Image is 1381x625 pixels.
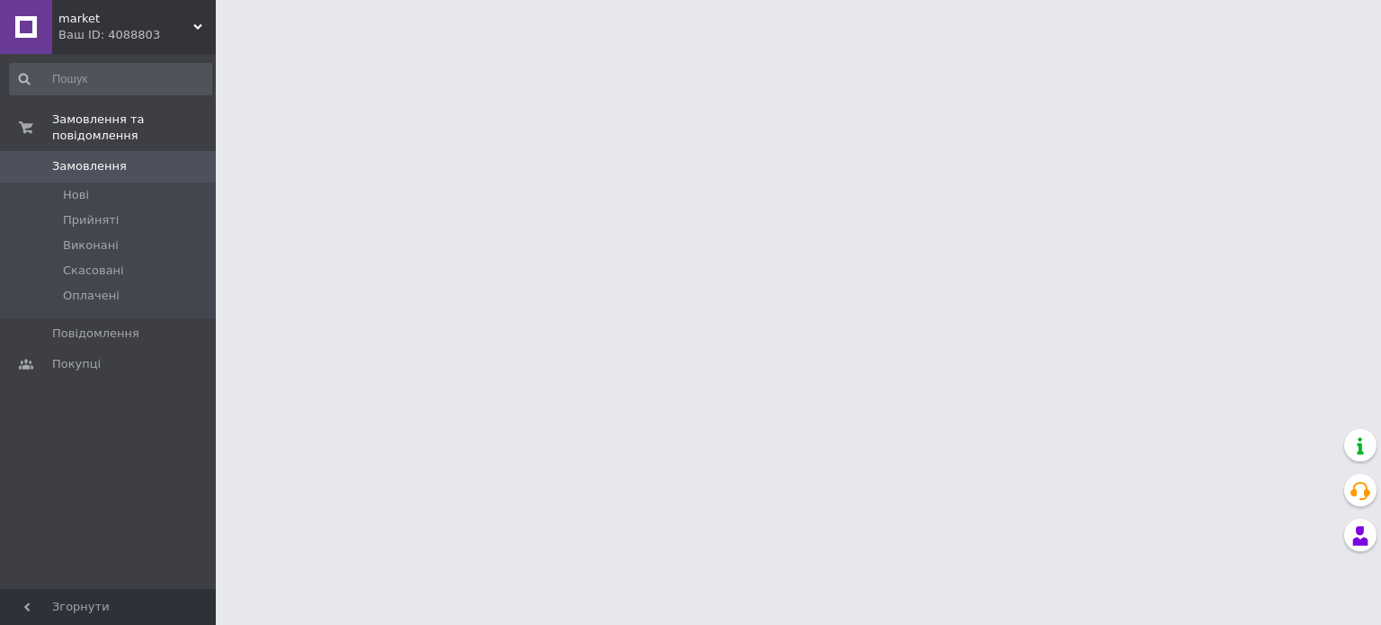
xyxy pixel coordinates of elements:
span: market [58,11,193,27]
span: Скасовані [63,263,124,279]
span: Замовлення та повідомлення [52,112,216,144]
div: Ваш ID: 4088803 [58,27,216,43]
span: Повідомлення [52,326,139,342]
span: Оплачені [63,288,120,304]
span: Покупці [52,356,101,372]
span: Замовлення [52,158,127,174]
span: Виконані [63,237,119,254]
input: Пошук [9,63,212,95]
span: Нові [63,187,89,203]
span: Прийняті [63,212,119,228]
